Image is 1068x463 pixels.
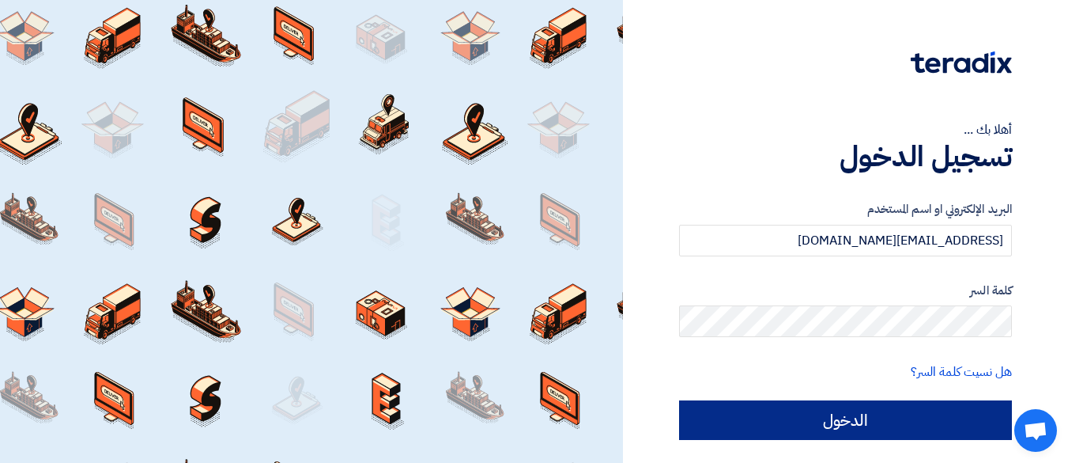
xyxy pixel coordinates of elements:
label: البريد الإلكتروني او اسم المستخدم [679,200,1012,218]
a: هل نسيت كلمة السر؟ [911,362,1012,381]
img: Teradix logo [911,51,1012,74]
a: دردشة مفتوحة [1014,409,1057,452]
label: كلمة السر [679,282,1012,300]
h1: تسجيل الدخول [679,139,1012,174]
div: أهلا بك ... [679,120,1012,139]
input: الدخول [679,400,1012,440]
input: أدخل بريد العمل الإلكتروني او اسم المستخدم الخاص بك ... [679,225,1012,256]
